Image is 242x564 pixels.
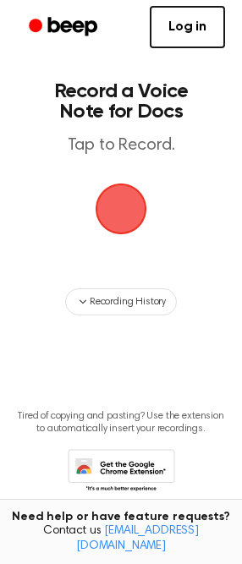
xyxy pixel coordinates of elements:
a: Beep [17,11,113,44]
p: Tap to Record. [30,135,212,156]
a: Log in [150,6,225,48]
p: Tired of copying and pasting? Use the extension to automatically insert your recordings. [14,410,228,435]
img: Beep Logo [96,183,146,234]
span: Recording History [90,294,166,309]
a: [EMAIL_ADDRESS][DOMAIN_NAME] [76,525,199,552]
button: Recording History [65,288,177,315]
span: Contact us [10,524,232,554]
h1: Record a Voice Note for Docs [30,81,212,122]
